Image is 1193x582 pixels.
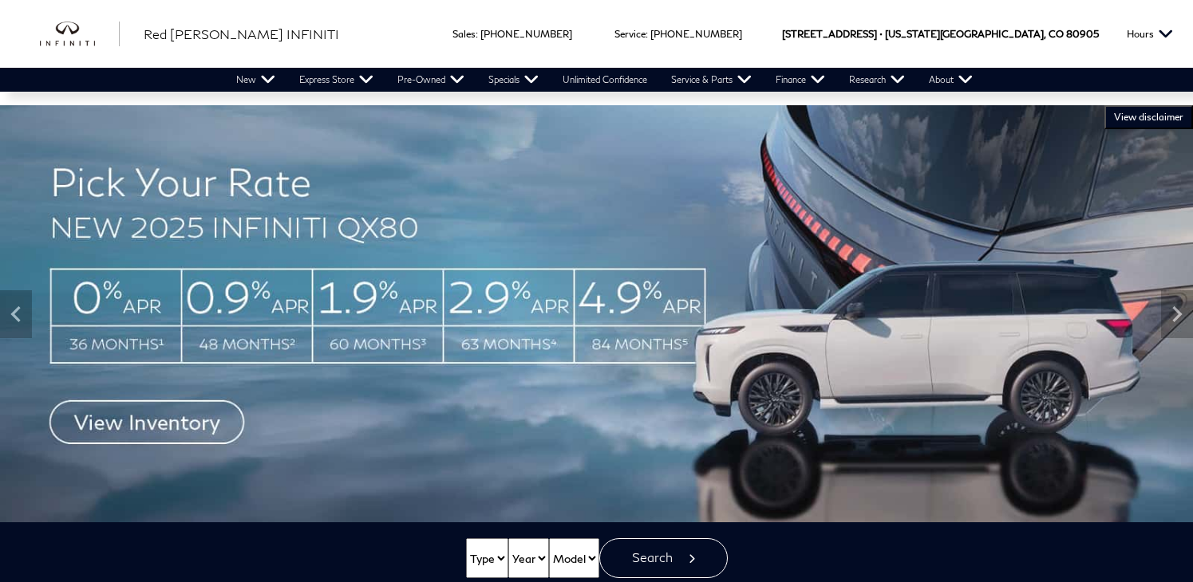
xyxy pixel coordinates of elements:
button: Search [599,538,728,578]
button: VIEW DISCLAIMER [1104,105,1193,129]
a: [PHONE_NUMBER] [480,28,572,40]
span: : [646,28,648,40]
img: INFINITI [40,22,120,47]
span: Service [614,28,646,40]
select: Vehicle Model [549,538,599,578]
a: Pre-Owned [385,68,476,92]
a: About [917,68,985,92]
span: Red [PERSON_NAME] INFINITI [144,26,339,41]
a: New [224,68,287,92]
span: VIEW DISCLAIMER [1114,111,1183,124]
a: [STREET_ADDRESS] • [US_STATE][GEOGRAPHIC_DATA], CO 80905 [782,28,1099,40]
a: infiniti [40,22,120,47]
a: [PHONE_NUMBER] [650,28,742,40]
select: Vehicle Year [508,538,549,578]
nav: Main Navigation [224,68,985,92]
a: Unlimited Confidence [551,68,659,92]
a: Red [PERSON_NAME] INFINITI [144,25,339,44]
a: Research [837,68,917,92]
a: Express Store [287,68,385,92]
span: : [476,28,478,40]
span: Sales [452,28,476,40]
a: Service & Parts [659,68,764,92]
a: Specials [476,68,551,92]
a: Finance [764,68,837,92]
select: Vehicle Type [466,538,508,578]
